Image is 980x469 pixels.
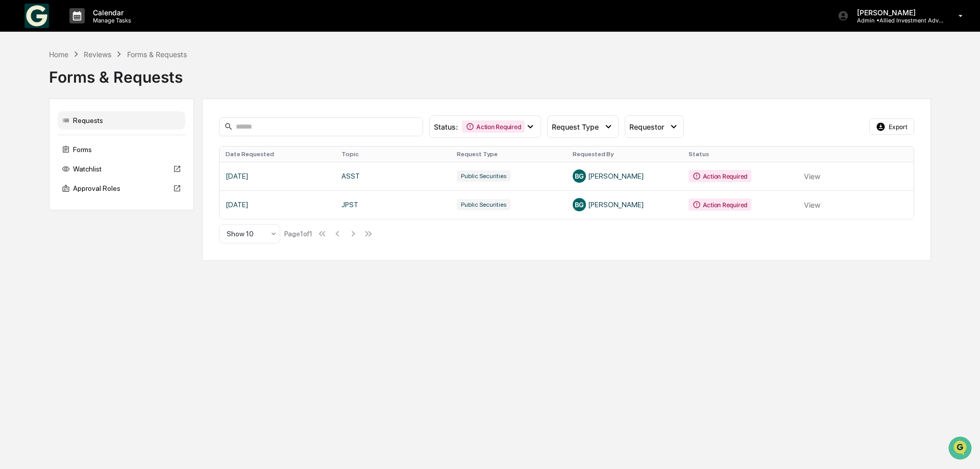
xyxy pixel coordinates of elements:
div: [PERSON_NAME] [573,198,676,211]
th: Topic [335,146,451,162]
img: 1746055101610-c473b297-6a78-478c-a979-82029cc54cd1 [10,78,29,96]
span: Pylon [102,173,124,181]
div: Public Securities [457,199,510,210]
div: Forms & Requests [49,60,931,86]
button: Start new chat [174,81,186,93]
a: 🖐️Preclearance [6,125,70,143]
a: 🔎Data Lookup [6,144,68,162]
button: View [804,166,820,186]
div: Reviews [84,50,111,59]
p: Manage Tasks [85,17,136,24]
span: Attestations [84,129,127,139]
p: Admin • Allied Investment Advisors [849,17,944,24]
div: Action Required [462,120,525,133]
div: 🖐️ [10,130,18,138]
button: Export [869,118,914,135]
iframe: Open customer support [947,435,975,463]
td: JPST [335,190,451,219]
span: Requestor [629,122,664,131]
div: Page 1 of 1 [284,230,312,238]
th: Date Requested [219,146,335,162]
div: Requests [58,111,185,130]
div: Forms [58,140,185,159]
div: 🗄️ [74,130,82,138]
img: logo [24,4,49,28]
p: Calendar [85,8,136,17]
span: Status : [434,122,458,131]
th: Request Type [451,146,567,162]
div: Action Required [689,199,751,211]
div: Home [49,50,68,59]
td: ASST [335,162,451,190]
div: Forms & Requests [127,50,187,59]
div: We're available if you need us! [35,88,129,96]
div: Approval Roles [58,179,185,198]
div: Action Required [689,170,751,182]
th: Status [682,146,798,162]
th: Requested By [567,146,682,162]
button: View [804,194,820,215]
span: Request Type [552,122,599,131]
span: Preclearance [20,129,66,139]
td: [DATE] [219,162,335,190]
p: How can we help? [10,21,186,38]
td: [DATE] [219,190,335,219]
a: 🗄️Attestations [70,125,131,143]
div: BG [573,169,586,183]
div: Watchlist [58,160,185,178]
div: [PERSON_NAME] [573,169,676,183]
p: [PERSON_NAME] [849,8,944,17]
div: Start new chat [35,78,167,88]
div: BG [573,198,586,211]
div: 🔎 [10,149,18,157]
a: Powered byPylon [72,172,124,181]
div: Public Securities [457,170,510,182]
span: Data Lookup [20,148,64,158]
